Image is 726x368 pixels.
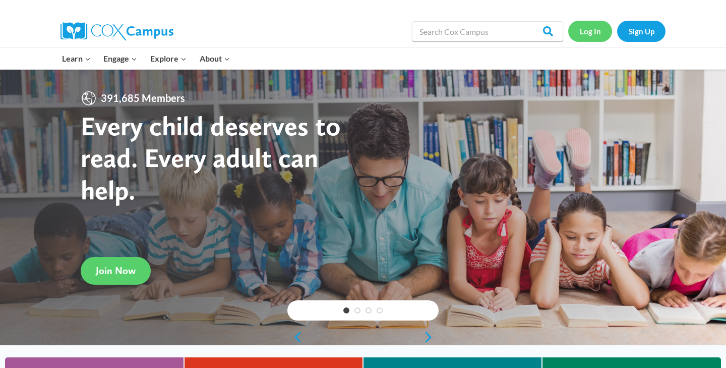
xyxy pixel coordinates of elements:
a: next [423,331,439,343]
a: Sign Up [617,21,665,41]
span: 391,685 Members [97,90,189,107]
button: Child menu of Learn [55,48,97,69]
div: content slider buttons [287,327,439,347]
button: Child menu of Explore [144,48,193,69]
nav: Primary Navigation [55,48,236,69]
a: previous [287,331,302,343]
a: Join Now [81,257,151,285]
strong: Every child deserves to read. Every adult can help. [81,110,341,206]
button: Child menu of Engage [97,48,144,69]
a: Log In [568,21,612,41]
a: 4 [377,307,383,313]
input: Search Cox Campus [412,21,563,41]
a: 1 [343,307,349,313]
button: Child menu of About [193,48,236,69]
span: Join Now [96,265,136,277]
img: Cox Campus [60,22,173,40]
a: 2 [354,307,360,313]
a: 3 [366,307,372,313]
nav: Secondary Navigation [568,21,665,41]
